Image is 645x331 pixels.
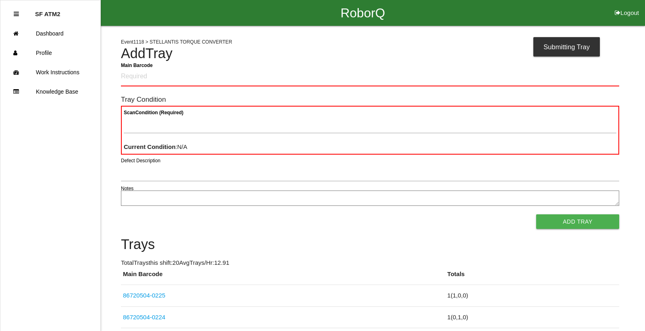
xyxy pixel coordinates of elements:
div: Submitting Tray [533,37,600,57]
a: Work Instructions [0,63,100,82]
b: Main Barcode [121,62,153,68]
span: : N/A [124,143,187,150]
label: Notes [121,185,133,192]
b: Current Condition [124,143,175,150]
th: Main Barcode [121,270,445,285]
p: SF ATM2 [35,4,60,17]
a: 86720504-0225 [123,292,165,299]
h6: Tray Condition [121,96,619,103]
button: Add Tray [536,214,619,229]
input: Required [121,67,619,86]
p: Total Trays this shift: 20 Avg Trays /Hr: 12.91 [121,258,619,268]
a: Dashboard [0,24,100,43]
td: 1 ( 0 , 1 , 0 ) [445,306,619,328]
b: Scan Condition (Required) [124,110,183,115]
th: Totals [445,270,619,285]
span: Event 1118 > STELLANTIS TORQUE CONVERTER [121,39,232,45]
h4: Add Tray [121,46,619,61]
a: Knowledge Base [0,82,100,101]
label: Defect Description [121,157,160,164]
a: Profile [0,43,100,63]
h4: Trays [121,237,619,252]
div: Close [14,4,19,24]
a: 86720504-0224 [123,314,165,321]
td: 1 ( 1 , 0 , 0 ) [445,285,619,307]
